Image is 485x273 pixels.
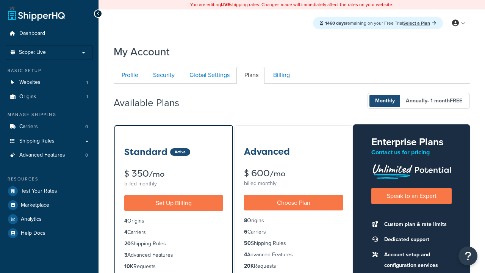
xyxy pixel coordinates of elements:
span: Advanced Features [19,152,65,158]
h3: Standard [124,147,167,157]
strong: 6 [244,228,247,236]
li: Carriers [6,120,93,134]
li: Websites [6,75,93,89]
a: Origins 1 [6,90,93,104]
div: $ 350 [124,169,223,179]
strong: 4 [124,217,127,225]
img: Unlimited Potential [371,162,452,179]
a: Profile [114,67,144,84]
span: 1 [86,79,88,86]
a: Security [145,67,181,84]
span: Annually [400,95,468,107]
li: Dedicated support [380,234,452,245]
a: Global Settings [181,67,236,84]
a: Dashboard [6,27,93,41]
li: Advanced Features [124,251,223,259]
span: - 1 month [427,97,462,105]
div: $ 600 [244,169,343,178]
li: Origins [244,217,343,225]
strong: 20 [124,240,131,248]
strong: 3 [124,251,127,259]
a: ShipperHQ Home [8,6,65,21]
div: billed monthly [124,179,223,189]
li: Advanced Features [244,251,343,259]
div: Active [170,148,190,156]
span: Dashboard [19,30,45,37]
span: Origins [19,94,36,100]
h2: Enterprise Plans [371,136,452,147]
div: Resources [6,176,93,182]
span: Help Docs [21,230,45,237]
a: Select a Plan [403,20,436,27]
div: billed monthly [244,178,343,189]
a: Choose Plan [244,195,343,210]
li: Shipping Rules [124,240,223,248]
span: Marketplace [21,202,49,209]
b: LIVE [221,1,230,8]
span: Analytics [21,216,42,223]
h1: My Account [114,44,170,59]
a: Marketplace [6,198,93,212]
li: Advanced Features [6,148,93,162]
span: Shipping Rules [19,138,55,144]
strong: 20K [244,262,254,270]
a: Shipping Rules [6,134,93,148]
li: Carriers [124,228,223,237]
span: Test Your Rates [21,188,57,195]
a: Billing [265,67,296,84]
span: Carriers [19,124,38,130]
h3: Advanced [244,147,290,157]
div: Manage Shipping [6,111,93,118]
span: Websites [19,79,41,86]
span: 1 [86,94,88,100]
li: Custom plan & rate limits [380,219,452,230]
button: Monthly Annually- 1 monthFREE [368,93,470,109]
button: Open Resource Center [458,246,477,265]
span: Scope: Live [19,49,46,56]
small: /mo [149,169,164,179]
li: Carriers [244,228,343,236]
a: Test Your Rates [6,184,93,198]
div: remaining on your Free Trial [313,17,443,29]
span: 0 [85,152,88,158]
strong: 50 [244,239,251,247]
li: Account setup and configuration services [380,249,452,271]
strong: 4 [244,251,247,259]
a: Set Up Billing [124,195,223,211]
li: Origins [6,90,93,104]
strong: 8 [244,217,247,224]
a: Advanced Features 0 [6,148,93,162]
li: Origins [124,217,223,225]
a: Speak to an Expert [371,188,452,204]
li: Shipping Rules [244,239,343,248]
li: Requests [124,262,223,271]
small: /mo [270,168,285,179]
p: Contact us for pricing [371,147,452,158]
a: Help Docs [6,226,93,240]
span: Monthly [369,95,401,107]
strong: 1460 days [325,20,346,27]
a: Analytics [6,212,93,226]
a: Websites 1 [6,75,93,89]
span: 0 [85,124,88,130]
strong: 4 [124,228,127,236]
a: Carriers 0 [6,120,93,134]
strong: 10K [124,262,133,270]
li: Requests [244,262,343,270]
b: FREE [450,97,462,105]
a: Plans [236,67,264,84]
div: Basic Setup [6,67,93,74]
h2: Available Plans [114,97,191,108]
